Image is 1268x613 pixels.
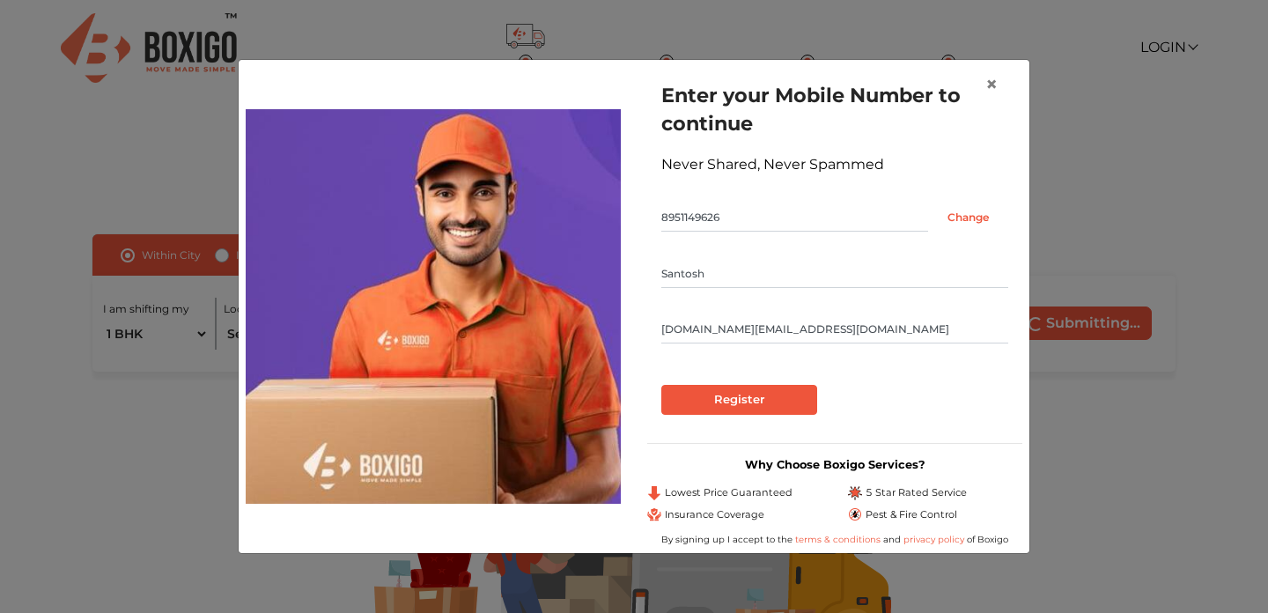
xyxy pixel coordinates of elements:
[985,71,998,97] span: ×
[647,458,1022,471] h3: Why Choose Boxigo Services?
[971,60,1012,109] button: Close
[661,81,1008,137] h1: Enter your Mobile Number to continue
[901,534,967,545] a: privacy policy
[795,534,883,545] a: terms & conditions
[866,485,967,500] span: 5 Star Rated Service
[665,485,792,500] span: Lowest Price Guaranteed
[866,507,957,522] span: Pest & Fire Control
[661,260,1008,288] input: Your Name
[928,203,1008,232] input: Change
[665,507,764,522] span: Insurance Coverage
[647,533,1022,546] div: By signing up I accept to the and of Boxigo
[661,203,928,232] input: Mobile No
[246,109,621,504] img: relocation-img
[661,315,1008,343] input: Email Id
[661,385,817,415] input: Register
[661,154,1008,175] div: Never Shared, Never Spammed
